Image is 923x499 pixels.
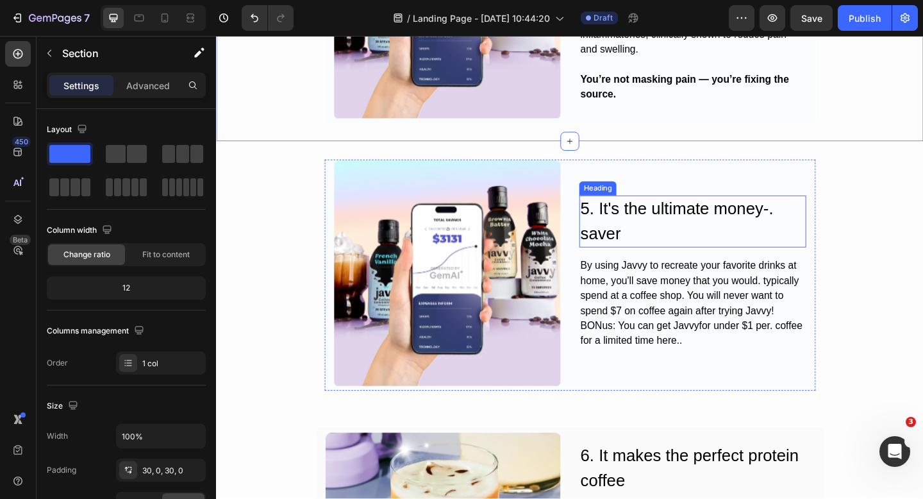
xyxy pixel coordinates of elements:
div: Heading [397,160,433,172]
button: Publish [838,5,892,31]
p: 7 [84,10,90,26]
strong: You’re not masking pain — you’re fixing the source. [396,42,623,71]
div: 30, 0, 30, 0 [142,465,203,477]
input: Auto [117,425,205,448]
h2: 5. It's the ultimate money-. saver [395,174,642,230]
span: / [407,12,410,25]
button: Save [790,5,833,31]
div: 1 col [142,358,203,369]
img: Alt image [128,135,375,382]
p: Section [62,46,167,61]
div: Publish [849,12,881,25]
span: Fit to content [142,249,190,260]
iframe: Intercom live chat [879,436,910,467]
div: 12 [49,279,203,297]
div: Order [47,357,68,369]
span: Change ratio [63,249,110,260]
div: Beta [10,235,31,245]
div: Padding [47,464,76,476]
span: 3 [906,417,916,427]
iframe: Design area [216,36,923,499]
span: Save [801,13,822,24]
div: Columns management [47,323,147,340]
div: Undo/Redo [242,5,294,31]
span: Draft [594,12,613,24]
div: By using Javvy to recreate your favorite drinks at home, you'll save money that you would. typica... [395,241,642,341]
div: Column width [47,222,115,239]
div: 450 [12,137,31,147]
div: Size [47,398,81,415]
span: Landing Page - [DATE] 10:44:20 [413,12,550,25]
div: Layout [47,121,90,139]
p: Settings [63,79,99,92]
p: Advanced [126,79,170,92]
button: 7 [5,5,96,31]
h2: 6. It makes the perfect protein coffee [395,443,651,499]
div: Width [47,430,68,442]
